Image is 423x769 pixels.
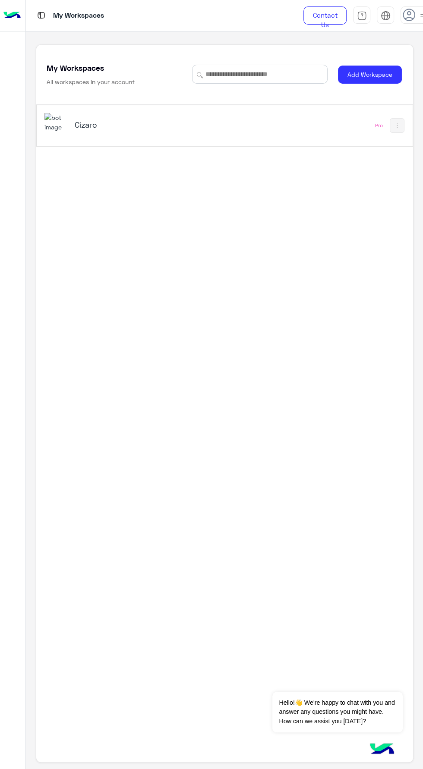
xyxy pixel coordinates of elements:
p: My Workspaces [53,10,104,22]
div: Pro [375,122,383,129]
img: Logo [3,6,21,25]
h6: All workspaces in your account [47,78,135,86]
a: tab [353,6,370,25]
img: tab [357,11,367,21]
h5: Cizaro [75,119,204,130]
img: hulul-logo.png [367,734,397,765]
a: Contact Us [303,6,347,25]
img: tab [381,11,391,21]
h5: My Workspaces [47,63,104,73]
img: 919860931428189 [44,113,68,132]
img: tab [36,10,47,21]
button: Add Workspace [338,66,402,84]
span: Hello!👋 We're happy to chat with you and answer any questions you might have. How can we assist y... [272,692,402,732]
